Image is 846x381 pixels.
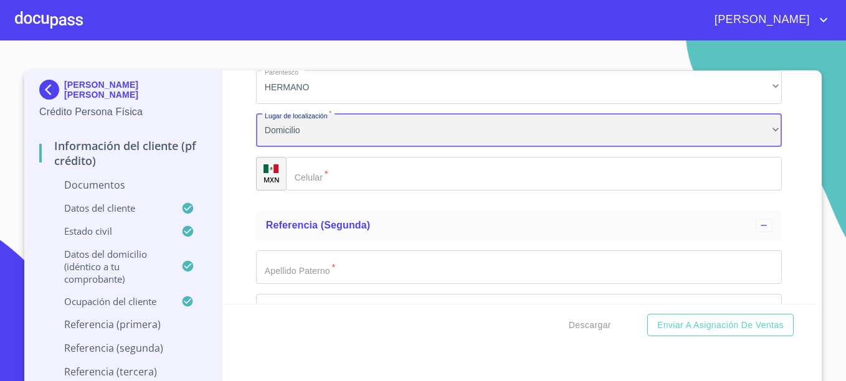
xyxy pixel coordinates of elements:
p: Referencia (tercera) [39,365,207,379]
p: Ocupación del Cliente [39,295,181,308]
div: Referencia (segunda) [256,210,782,240]
img: R93DlvwvvjP9fbrDwZeCRYBHk45OWMq+AAOlFVsxT89f82nwPLnD58IP7+ANJEaWYhP0Tx8kkA0WlQMPQsAAgwAOmBj20AXj6... [264,164,278,173]
p: Documentos [39,178,207,192]
span: Descargar [569,317,611,333]
button: Enviar a Asignación de Ventas [647,314,794,337]
p: Datos del cliente [39,202,181,214]
p: Información del cliente (PF crédito) [39,138,207,168]
span: [PERSON_NAME] [705,10,816,30]
p: Crédito Persona Física [39,105,207,120]
p: Referencia (primera) [39,317,207,331]
div: HERMANO [256,70,782,104]
img: Docupass spot blue [39,80,64,100]
p: MXN [264,175,280,184]
button: account of current user [705,10,831,30]
div: [PERSON_NAME] [PERSON_NAME] [39,80,207,105]
span: Referencia (segunda) [266,220,371,230]
span: Enviar a Asignación de Ventas [657,317,784,333]
p: Estado Civil [39,225,181,237]
p: Referencia (segunda) [39,341,207,355]
div: Domicilio [256,114,782,148]
p: [PERSON_NAME] [PERSON_NAME] [64,80,207,100]
p: Datos del domicilio (idéntico a tu comprobante) [39,248,181,285]
button: Descargar [564,314,616,337]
